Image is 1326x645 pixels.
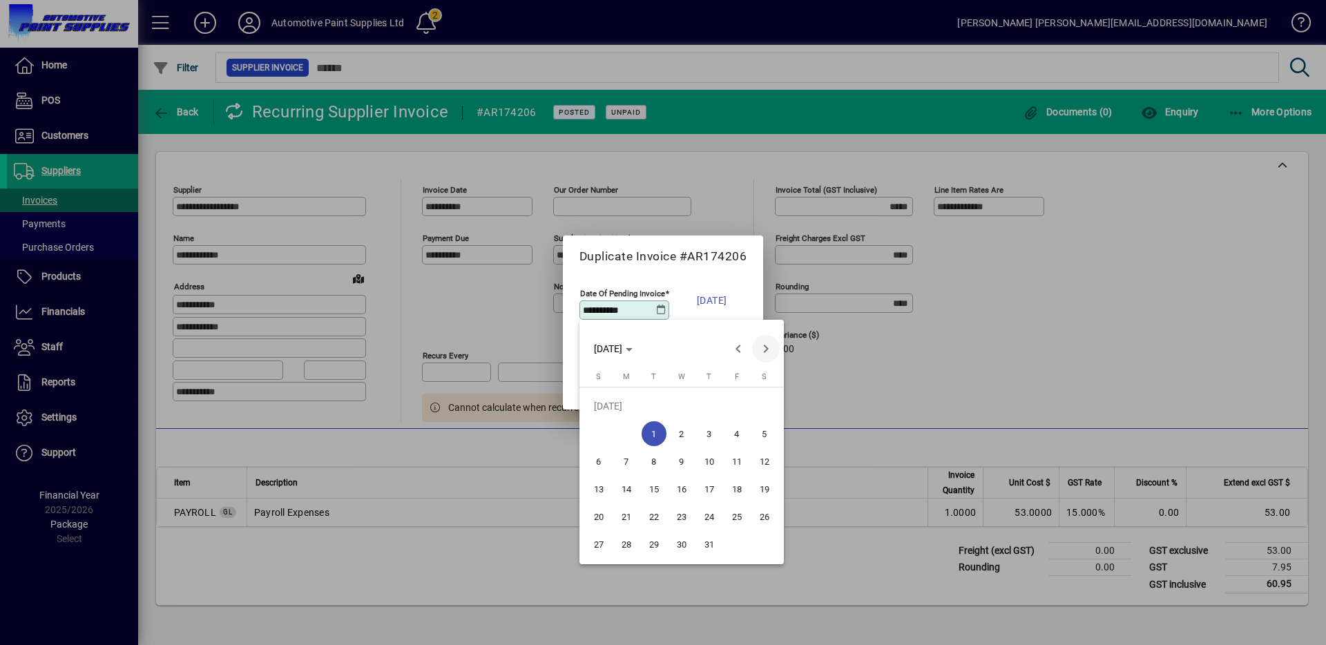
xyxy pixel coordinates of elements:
button: Sat Jul 19 2025 [751,475,778,503]
td: [DATE] [585,392,778,420]
span: 5 [752,421,777,446]
span: 25 [724,504,749,529]
button: Tue Jul 08 2025 [640,447,668,475]
span: T [651,372,656,381]
button: Previous month [724,335,752,363]
button: Mon Jul 21 2025 [613,503,640,530]
button: Fri Jul 18 2025 [723,475,751,503]
button: Tue Jul 15 2025 [640,475,668,503]
span: S [762,372,767,381]
button: Sun Jul 20 2025 [585,503,613,530]
span: 22 [642,504,666,529]
button: Wed Jul 02 2025 [668,420,695,447]
button: Wed Jul 09 2025 [668,447,695,475]
span: 10 [697,449,722,474]
span: 11 [724,449,749,474]
button: Mon Jul 14 2025 [613,475,640,503]
button: Thu Jul 24 2025 [695,503,723,530]
button: Tue Jul 22 2025 [640,503,668,530]
button: Sun Jul 27 2025 [585,530,613,558]
span: 17 [697,476,722,501]
span: 7 [614,449,639,474]
span: 27 [586,532,611,557]
span: 1 [642,421,666,446]
button: Thu Jul 10 2025 [695,447,723,475]
span: 16 [669,476,694,501]
button: Fri Jul 25 2025 [723,503,751,530]
button: Sun Jul 13 2025 [585,475,613,503]
button: Fri Jul 11 2025 [723,447,751,475]
button: Choose month and year [588,336,638,361]
button: Thu Jul 31 2025 [695,530,723,558]
span: 24 [697,504,722,529]
button: Mon Jul 07 2025 [613,447,640,475]
button: Tue Jul 29 2025 [640,530,668,558]
button: Thu Jul 03 2025 [695,420,723,447]
span: [DATE] [594,343,622,354]
span: 9 [669,449,694,474]
span: 26 [752,504,777,529]
span: 12 [752,449,777,474]
button: Sun Jul 06 2025 [585,447,613,475]
button: Mon Jul 28 2025 [613,530,640,558]
button: Sat Jul 12 2025 [751,447,778,475]
span: 29 [642,532,666,557]
span: S [596,372,601,381]
span: 13 [586,476,611,501]
button: Sat Jul 05 2025 [751,420,778,447]
span: 15 [642,476,666,501]
span: W [678,372,685,381]
span: 28 [614,532,639,557]
span: T [707,372,711,381]
span: M [623,372,630,381]
button: Fri Jul 04 2025 [723,420,751,447]
span: 18 [724,476,749,501]
span: 4 [724,421,749,446]
button: Tue Jul 01 2025 [640,420,668,447]
button: Wed Jul 30 2025 [668,530,695,558]
span: F [735,372,739,381]
button: Wed Jul 16 2025 [668,475,695,503]
button: Sat Jul 26 2025 [751,503,778,530]
span: 6 [586,449,611,474]
button: Thu Jul 17 2025 [695,475,723,503]
span: 8 [642,449,666,474]
span: 30 [669,532,694,557]
button: Next month [752,335,780,363]
span: 21 [614,504,639,529]
span: 23 [669,504,694,529]
span: 3 [697,421,722,446]
span: 20 [586,504,611,529]
button: Wed Jul 23 2025 [668,503,695,530]
span: 14 [614,476,639,501]
span: 31 [697,532,722,557]
span: 19 [752,476,777,501]
span: 2 [669,421,694,446]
